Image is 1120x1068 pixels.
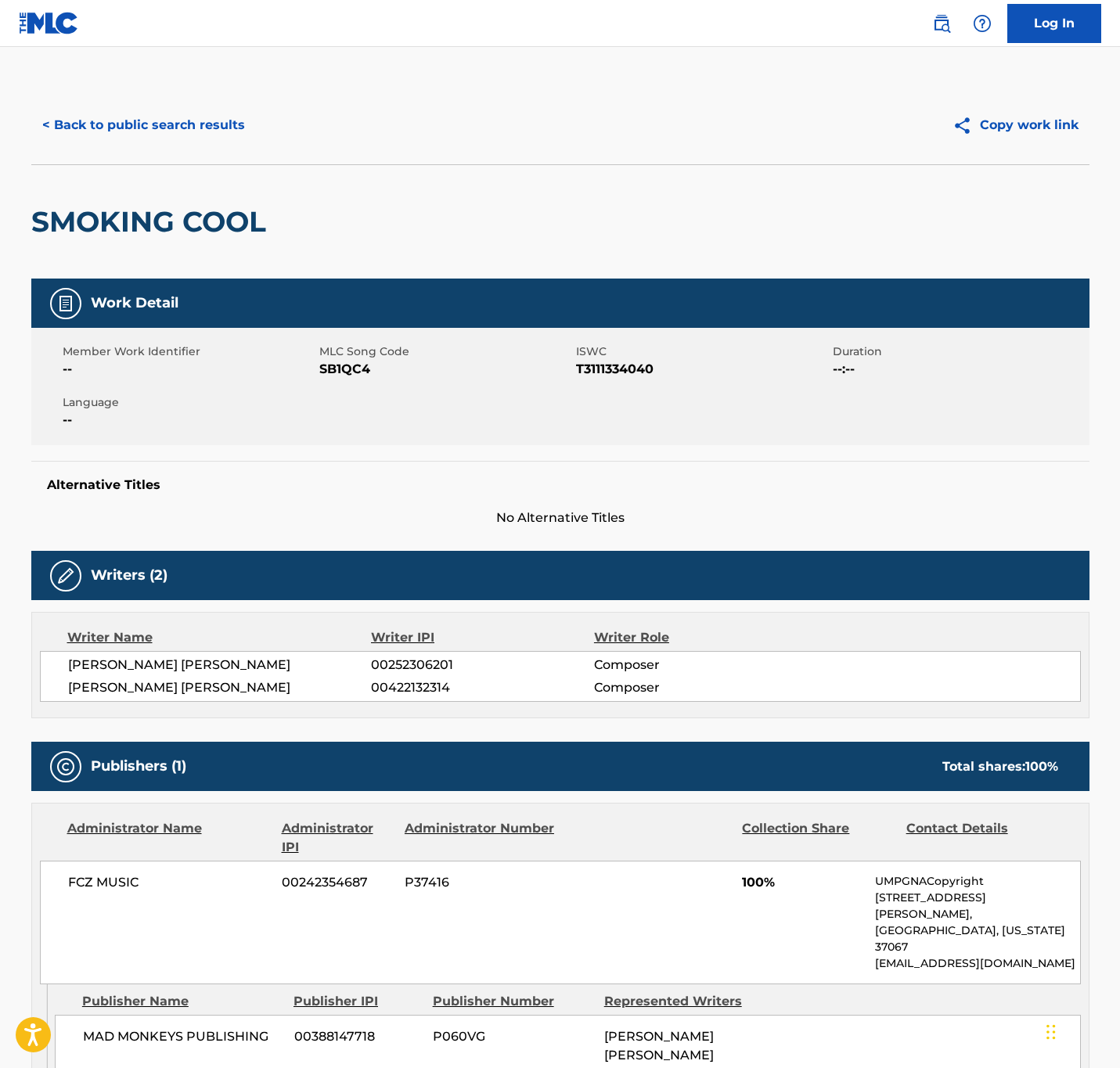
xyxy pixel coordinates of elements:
span: 00388147718 [294,1027,421,1046]
img: search [932,14,951,33]
iframe: Chat Widget [1042,993,1120,1068]
p: [EMAIL_ADDRESS][DOMAIN_NAME] [875,955,1079,972]
img: help [973,14,992,33]
img: Copy work link [953,116,980,135]
div: Administrator Name [67,819,270,857]
p: UMPGNACopyright [875,873,1079,890]
span: ISWC [576,343,829,360]
span: FCZ MUSIC [68,873,271,892]
span: -- [63,360,315,379]
span: 100% [742,873,863,892]
span: Composer [594,678,797,697]
span: Composer [594,656,797,674]
span: SB1QC4 [319,360,572,379]
h5: Work Detail [91,294,178,312]
span: --:-- [833,360,1086,379]
span: -- [63,411,315,430]
div: Writer IPI [371,628,594,647]
span: Language [63,394,315,411]
span: No Alternative Titles [31,509,1089,527]
h2: SMOKING COOL [31,204,274,239]
div: Writer Name [67,628,372,647]
div: Help [967,8,998,39]
span: MLC Song Code [319,343,572,360]
p: [STREET_ADDRESS][PERSON_NAME], [875,890,1079,922]
div: Publisher Number [433,992,592,1011]
div: Publisher Name [82,992,282,1011]
div: Writer Role [594,628,797,647]
span: T3111334040 [576,360,829,379]
span: 00242354687 [282,873,393,892]
div: Drag [1046,1009,1056,1055]
h5: Publishers (1) [91,757,186,775]
div: Administrator Number [405,819,556,857]
button: < Back to public search results [31,106,256,145]
h5: Alternative Titles [47,477,1074,493]
img: MLC Logo [19,12,79,34]
div: Publisher IPI [294,992,421,1011]
button: Copy work link [942,106,1089,145]
img: Writers [56,566,75,585]
span: 00422132314 [371,678,593,697]
span: MAD MONKEYS PUBLISHING [83,1027,283,1046]
span: [PERSON_NAME] [PERSON_NAME] [68,678,372,697]
a: Log In [1007,4,1101,43]
div: Contact Details [906,819,1058,857]
span: P060VG [433,1027,592,1046]
div: Represented Writers [604,992,764,1011]
span: Member Work Identifier [63,343,315,360]
span: Duration [833,343,1086,360]
p: [GEOGRAPHIC_DATA], [US_STATE] 37067 [875,922,1079,955]
h5: Writers (2) [91,566,167,584]
div: Administrator IPI [282,819,393,857]
span: P37416 [405,873,556,892]
span: 00252306201 [371,656,593,674]
a: Public Search [926,8,957,39]
div: Total shares: [942,757,1058,776]
span: 100 % [1025,759,1058,774]
div: Collection Share [742,819,894,857]
span: [PERSON_NAME] [PERSON_NAME] [68,656,372,674]
img: Work Detail [56,294,75,313]
img: Publishers [56,757,75,776]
